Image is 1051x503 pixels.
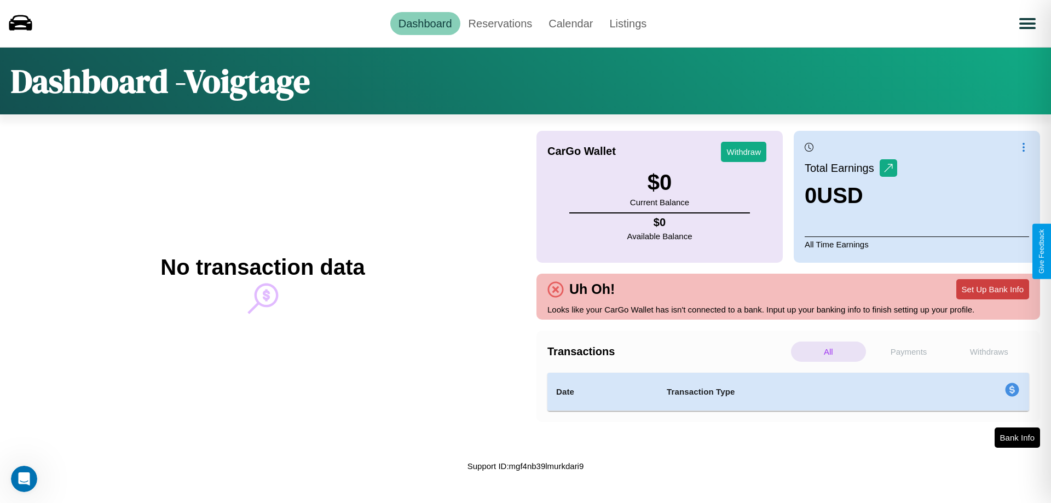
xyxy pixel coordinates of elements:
[956,279,1029,299] button: Set Up Bank Info
[11,59,310,103] h1: Dashboard - Voigtage
[160,255,365,280] h2: No transaction data
[556,385,649,398] h4: Date
[791,342,866,362] p: All
[547,373,1029,411] table: simple table
[871,342,946,362] p: Payments
[630,170,689,195] h3: $ 0
[630,195,689,210] p: Current Balance
[11,466,37,492] iframe: Intercom live chat
[547,302,1029,317] p: Looks like your CarGo Wallet has isn't connected to a bank. Input up your banking info to finish ...
[667,385,915,398] h4: Transaction Type
[627,216,692,229] h4: $ 0
[721,142,766,162] button: Withdraw
[460,12,541,35] a: Reservations
[805,158,880,178] p: Total Earnings
[1038,229,1046,274] div: Give Feedback
[601,12,655,35] a: Listings
[627,229,692,244] p: Available Balance
[467,459,584,473] p: Support ID: mgf4nb39lmurkdari9
[540,12,601,35] a: Calendar
[547,345,788,358] h4: Transactions
[951,342,1026,362] p: Withdraws
[995,427,1040,448] button: Bank Info
[547,145,616,158] h4: CarGo Wallet
[390,12,460,35] a: Dashboard
[805,236,1029,252] p: All Time Earnings
[1012,8,1043,39] button: Open menu
[805,183,897,208] h3: 0 USD
[564,281,620,297] h4: Uh Oh!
